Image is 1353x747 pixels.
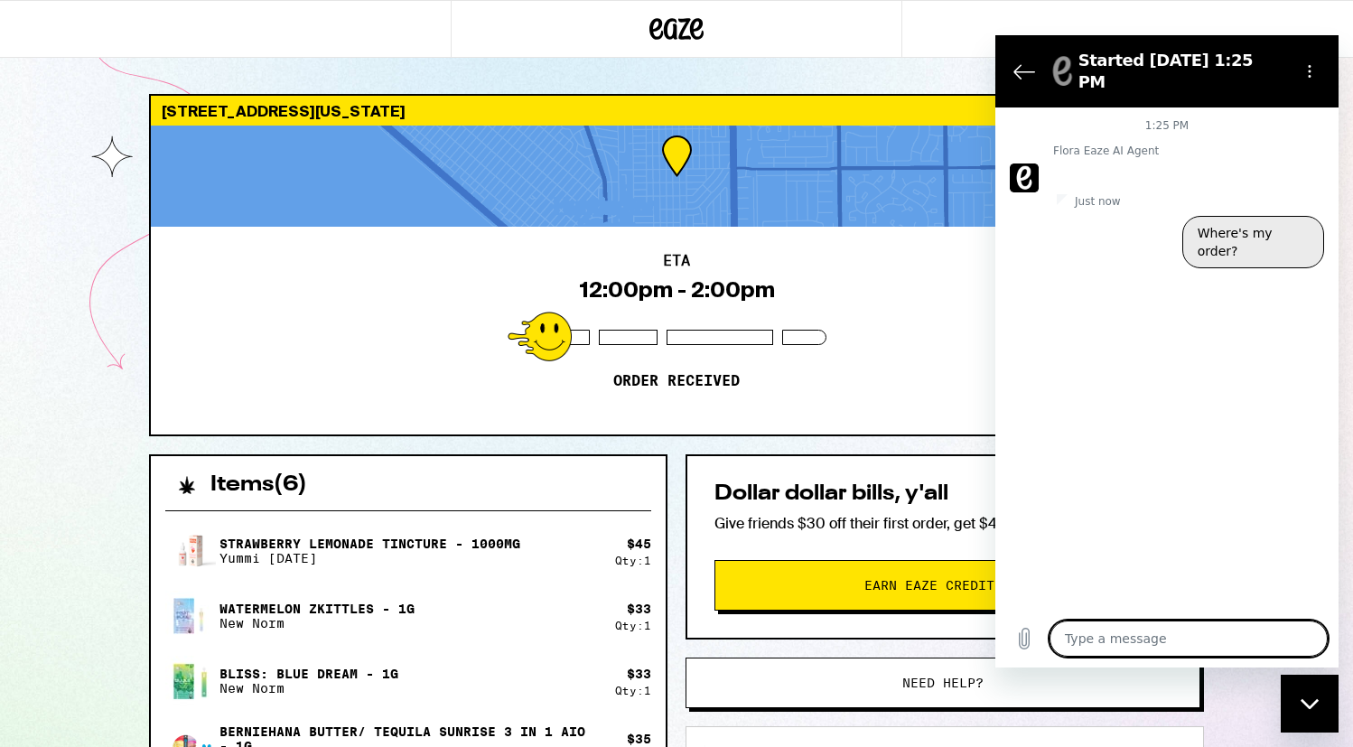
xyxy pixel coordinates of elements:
div: $ 33 [627,667,651,681]
div: $ 35 [627,732,651,746]
h2: Dollar dollar bills, y'all [714,483,1175,505]
div: $ 45 [627,537,651,551]
img: Watermelon Zkittles - 1g [165,591,216,641]
div: Qty: 1 [615,685,651,696]
img: Strawberry Lemonade Tincture - 1000mg [165,526,216,576]
p: Give friends $30 off their first order, get $40 credit for yourself! [714,514,1175,533]
p: Strawberry Lemonade Tincture - 1000mg [219,537,520,551]
div: $ 33 [627,602,651,616]
div: Qty: 1 [615,555,651,566]
iframe: Messaging window [995,35,1339,668]
p: Yummi [DATE] [219,551,520,565]
button: Need help? [686,658,1200,708]
span: Earn Eaze Credit [864,579,994,592]
iframe: Button to launch messaging window, conversation in progress [1281,675,1339,733]
p: New Norm [219,616,415,630]
p: Order received [613,372,740,390]
p: New Norm [219,681,398,696]
span: Need help? [902,677,984,689]
div: 12:00pm - 2:00pm [579,277,775,303]
div: [STREET_ADDRESS][US_STATE] [151,96,1202,126]
h2: ETA [663,254,690,268]
div: Qty: 1 [615,620,651,631]
p: Bliss: Blue Dream - 1g [219,667,398,681]
button: Earn Eaze Credit [714,560,1175,611]
img: Bliss: Blue Dream - 1g [165,656,216,706]
h2: Items ( 6 ) [210,474,307,496]
p: Watermelon Zkittles - 1g [219,602,415,616]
